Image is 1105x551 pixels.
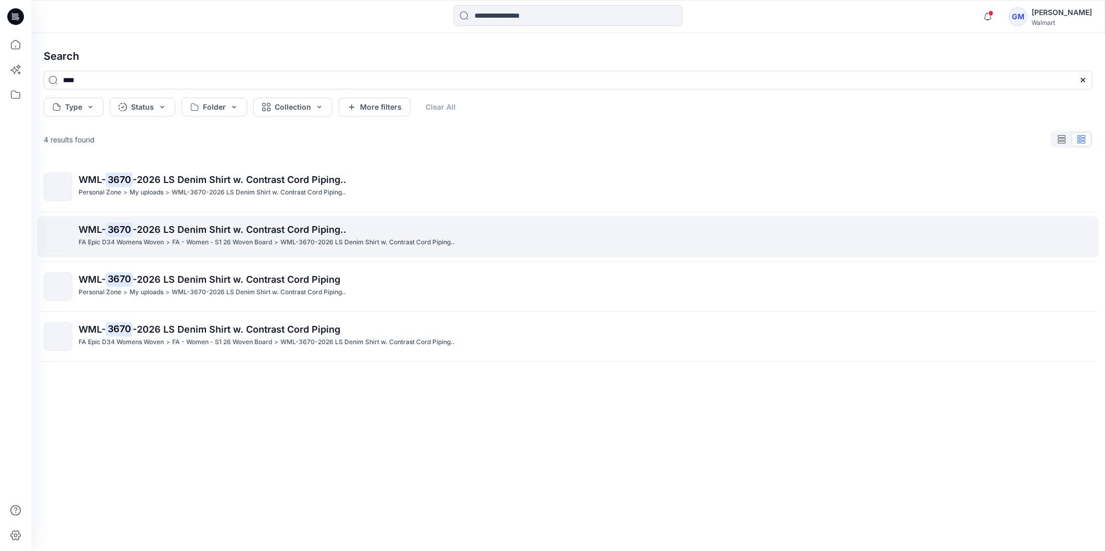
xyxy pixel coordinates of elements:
p: > [166,237,170,248]
button: Status [110,98,175,116]
p: Personal Zone [79,287,121,298]
p: My uploads [130,187,163,198]
span: WML- [79,224,106,235]
p: FA - Women - S1 26 Woven Board [172,237,272,248]
p: WML-3670-2026 LS Denim Shirt w. Contrast Cord Piping.. [280,237,455,248]
span: -2026 LS Denim Shirt w. Contrast Cord Piping.. [133,174,346,185]
p: > [123,287,127,298]
a: WML-3670-2026 LS Denim Shirt w. Contrast Cord Piping..FA Epic D34 Womens Woven>FA - Women - S1 26... [37,216,1099,257]
p: My uploads [130,287,163,298]
p: WML-3670-2026 LS Denim Shirt w. Contrast Cord Piping.. [172,287,346,298]
span: WML- [79,324,106,335]
p: FA - Women - S1 26 Woven Board [172,337,272,348]
p: > [123,187,127,198]
a: WML-3670-2026 LS Denim Shirt w. Contrast Cord PipingFA Epic D34 Womens Woven>FA - Women - S1 26 W... [37,316,1099,357]
mark: 3670 [106,222,133,237]
p: Personal Zone [79,187,121,198]
p: > [166,337,170,348]
span: -2026 LS Denim Shirt w. Contrast Cord Piping [133,274,340,285]
button: More filters [339,98,410,116]
p: > [165,287,170,298]
p: WML-3670-2026 LS Denim Shirt w. Contrast Cord Piping.. [172,187,346,198]
h4: Search [35,42,1101,71]
button: Collection [253,98,332,116]
p: > [274,237,278,248]
p: FA Epic D34 Womens Woven [79,237,164,248]
a: WML-3670-2026 LS Denim Shirt w. Contrast Cord PipingPersonal Zone>My uploads>WML-3670-2026 LS Den... [37,266,1099,307]
p: > [165,187,170,198]
div: Walmart [1032,19,1092,27]
button: Folder [182,98,247,116]
div: [PERSON_NAME] [1032,6,1092,19]
div: GM [1009,7,1027,26]
p: > [274,337,278,348]
span: -2026 LS Denim Shirt w. Contrast Cord Piping [133,324,340,335]
a: WML-3670-2026 LS Denim Shirt w. Contrast Cord Piping..Personal Zone>My uploads>WML-3670-2026 LS D... [37,166,1099,207]
span: -2026 LS Denim Shirt w. Contrast Cord Piping.. [133,224,346,235]
span: WML- [79,274,106,285]
p: FA Epic D34 Womens Woven [79,337,164,348]
button: Type [44,98,104,116]
span: WML- [79,174,106,185]
mark: 3670 [106,272,133,286]
p: WML-3670-2026 LS Denim Shirt w. Contrast Cord Piping.. [280,337,455,348]
mark: 3670 [106,322,133,336]
mark: 3670 [106,172,133,187]
p: 4 results found [44,134,95,145]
